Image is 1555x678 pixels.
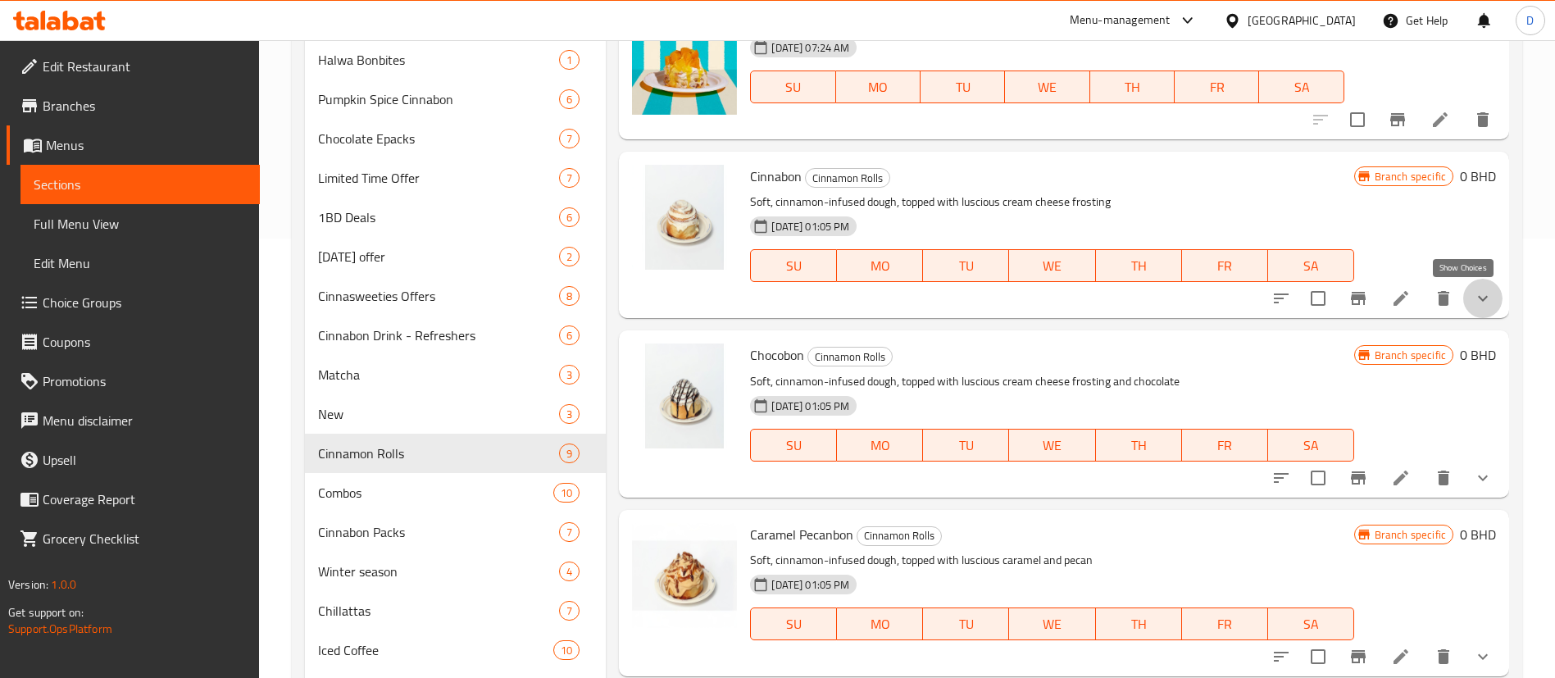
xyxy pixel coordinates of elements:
a: Branches [7,86,260,125]
div: items [559,601,580,621]
span: WE [1016,254,1089,278]
div: Chocolate Epacks7 [305,119,606,158]
span: D [1526,11,1534,30]
div: Pumpkin Spice Cinnabon6 [305,80,606,119]
button: sort-choices [1262,458,1301,498]
a: Edit menu item [1391,289,1411,308]
span: Caramel Pecanbon [750,522,853,547]
a: Choice Groups [7,283,260,322]
button: SA [1268,249,1354,282]
span: Edit Menu [34,253,247,273]
div: items [559,562,580,581]
div: Cinnamon Rolls [807,347,893,366]
span: 1BD Deals [318,207,559,227]
span: Winter season [318,562,559,581]
span: Halwa Bonbites [318,50,559,70]
span: WE [1016,434,1089,457]
div: Cinnasweeties Offers [318,286,559,306]
button: WE [1005,71,1089,103]
a: Edit Restaurant [7,47,260,86]
span: 4 [560,564,579,580]
span: SA [1266,75,1337,99]
div: Cinnabon Drink - Refreshers6 [305,316,606,355]
span: 1.0.0 [51,574,76,595]
button: SA [1268,607,1354,640]
span: Cinnamon Rolls [808,348,892,366]
button: FR [1182,249,1268,282]
span: New [318,404,559,424]
button: delete [1424,279,1463,318]
span: Version: [8,574,48,595]
span: Pumpkin Spice Cinnabon [318,89,559,109]
span: Cinnabon Drink - Refreshers [318,325,559,345]
span: Get support on: [8,602,84,623]
span: TU [927,75,998,99]
span: Select to update [1301,281,1335,316]
span: WE [1012,75,1083,99]
span: 3 [560,367,579,383]
a: Coverage Report [7,480,260,519]
span: Cinnabon Packs [318,522,559,542]
span: 10 [554,485,579,501]
button: show more [1463,279,1503,318]
h6: 0 BHD [1460,344,1496,366]
span: Coupons [43,332,247,352]
span: Branch specific [1368,527,1453,543]
span: Iced Coffee [318,640,553,660]
span: SU [757,75,829,99]
span: TH [1097,75,1168,99]
a: Edit menu item [1430,110,1450,130]
div: items [559,286,580,306]
img: Chocobon [632,344,737,448]
a: Menu disclaimer [7,401,260,440]
div: items [559,50,580,70]
img: Cinnabon [632,165,737,270]
button: WE [1009,607,1095,640]
button: SU [750,429,837,462]
span: TU [930,434,1003,457]
span: Branch specific [1368,169,1453,184]
div: items [559,522,580,542]
button: TU [923,429,1009,462]
div: Cinnamon Rolls [857,526,942,546]
span: FR [1189,434,1262,457]
span: MO [843,612,916,636]
span: SA [1275,254,1348,278]
p: Soft, cinnamon-infused dough, topped with luscious cream cheese frosting and chocolate [750,371,1353,392]
button: SU [750,249,837,282]
div: National day offer [318,247,559,266]
button: delete [1424,637,1463,676]
span: 9 [560,446,579,462]
span: [DATE] offer [318,247,559,266]
span: MO [843,254,916,278]
div: items [553,640,580,660]
a: Edit menu item [1391,468,1411,488]
button: show more [1463,458,1503,498]
div: items [559,207,580,227]
div: Chocolate Epacks [318,129,559,148]
button: WE [1009,429,1095,462]
span: Limited Time Offer [318,168,559,188]
div: Menu-management [1070,11,1171,30]
a: Full Menu View [20,204,260,243]
div: items [559,89,580,109]
span: Chillattas [318,601,559,621]
span: WE [1016,612,1089,636]
button: TH [1096,249,1182,282]
p: Soft, cinnamon-infused dough, topped with luscious caramel and pecan [750,550,1353,571]
span: SU [757,612,830,636]
span: SA [1275,434,1348,457]
span: TH [1103,434,1175,457]
span: [DATE] 01:05 PM [765,219,856,234]
p: Soft, cinnamon-infused dough, topped with luscious cream cheese frosting [750,192,1353,212]
button: FR [1182,429,1268,462]
div: Cinnamon Rolls [318,444,559,463]
span: 7 [560,131,579,147]
span: [DATE] 01:05 PM [765,577,856,593]
span: Combos [318,483,553,503]
span: MO [843,434,916,457]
